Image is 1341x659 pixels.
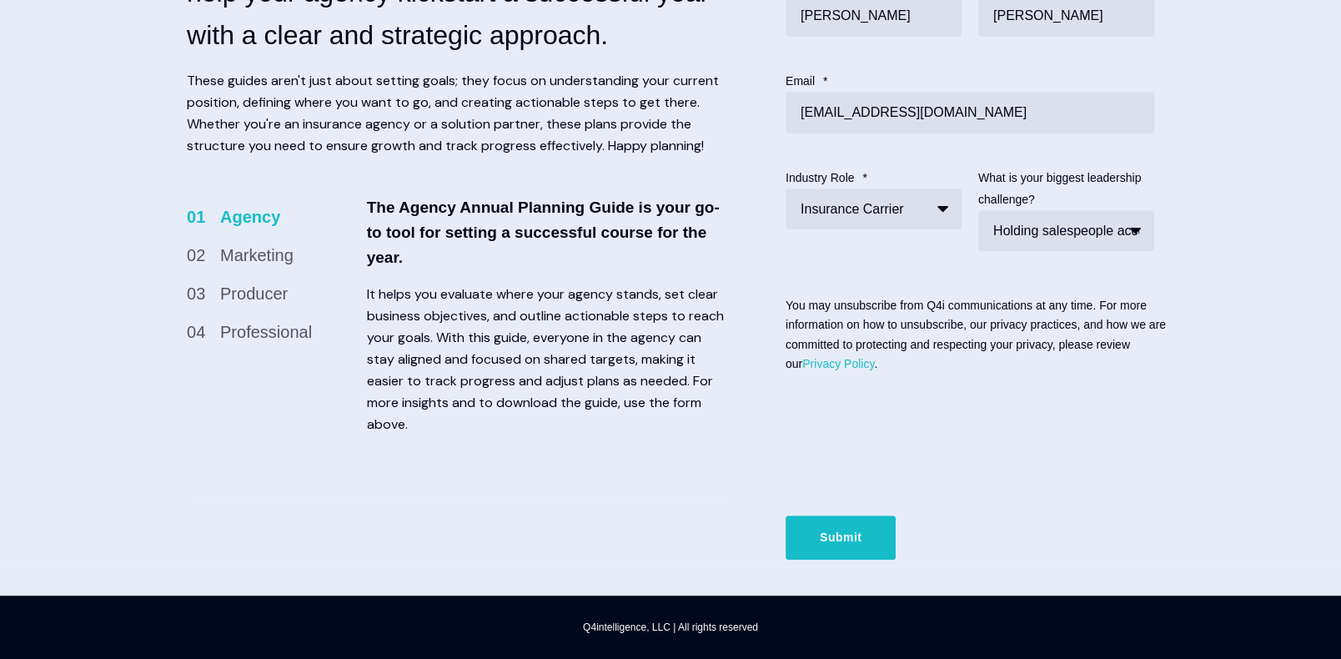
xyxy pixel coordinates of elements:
[786,516,896,559] input: Submit
[786,171,854,184] span: Industry Role
[187,242,220,269] span: 02
[187,204,359,230] li: Agency
[187,319,359,345] li: Professional
[367,284,726,435] p: It helps you evaluate where your agency stands, set clear business objectives, and outline action...
[583,616,758,638] span: Q4intelligence, LLC | All rights reserved
[968,451,1341,659] iframe: Chat Widget
[802,357,874,370] a: Privacy Policy
[187,242,359,269] li: Marketing
[187,204,392,357] ul: Filter
[187,70,726,157] p: These guides aren't just about setting goals; they focus on understanding your current position, ...
[367,195,726,270] h5: The Agency Annual Planning Guide is your go-to tool for setting a successful course for the year.
[786,415,999,465] iframe: reCAPTCHA
[187,280,220,307] span: 03
[786,296,1171,374] p: You may unsubscribe from Q4i communications at any time. For more information on how to unsubscri...
[786,74,815,88] span: Email
[187,280,359,307] li: Producer
[187,319,220,345] span: 04
[187,204,220,230] span: 01
[978,171,1141,206] span: What is your biggest leadership challenge?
